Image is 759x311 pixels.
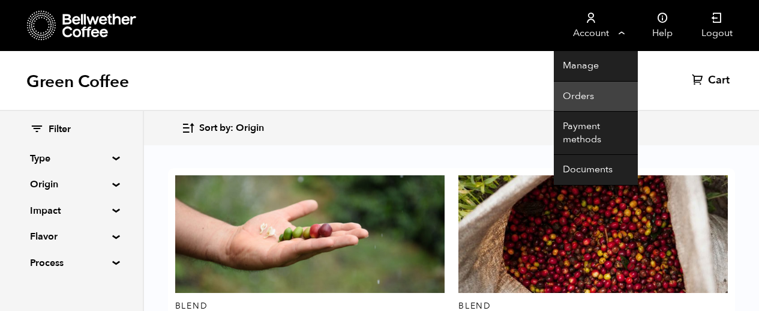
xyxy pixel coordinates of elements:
summary: Process [30,256,113,270]
p: Blend [175,302,445,310]
span: Sort by: Origin [199,122,264,135]
a: Payment methods [554,112,638,155]
a: Manage [554,51,638,82]
summary: Impact [30,204,113,218]
summary: Type [30,151,113,166]
a: Orders [554,82,638,112]
p: Blend [458,302,728,310]
button: Sort by: Origin [181,114,264,142]
span: Cart [708,73,730,88]
a: Cart [692,73,733,88]
h1: Green Coffee [26,71,129,92]
summary: Origin [30,177,113,192]
span: Filter [49,123,71,136]
a: Documents [554,155,638,186]
summary: Flavor [30,229,113,244]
